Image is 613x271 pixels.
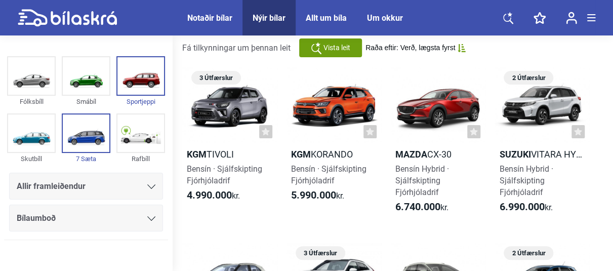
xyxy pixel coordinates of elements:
[62,96,110,107] div: Smábíl
[499,201,544,213] b: 6.990.000
[187,164,262,185] span: Bensín · Sjálfskipting Fjórhjóladrif
[391,67,486,222] a: MazdaCX-30Bensín Hybrid · SjálfskiptingFjórhjóladrif6.740.000kr.
[291,164,366,185] span: Bensín · Sjálfskipting Fjórhjóladrif
[566,12,577,24] img: user-login.svg
[287,148,382,160] h2: Korando
[17,211,56,225] span: Bílaumboð
[187,13,232,23] a: Notaðir bílar
[116,96,165,107] div: Sportjeppi
[17,179,86,193] span: Allir framleiðendur
[182,67,277,222] a: 3 ÚtfærslurKGMTivoliBensín · SjálfskiptingFjórhjóladrif4.990.000kr.
[196,71,236,85] span: 3 Útfærslur
[365,44,466,52] button: Raða eftir: Verð, lægsta fyrst
[291,149,311,160] b: KGM
[395,201,448,213] span: kr.
[499,164,553,197] span: Bensín Hybrid · Sjálfskipting Fjórhjóladrif
[499,201,552,213] span: kr.
[391,148,486,160] h2: CX-30
[187,189,240,202] span: kr.
[499,149,530,160] b: Suzuki
[291,189,344,202] span: kr.
[495,67,590,222] a: 2 ÚtfærslurSuzukiVitara Hybrid 4WDBensín Hybrid · SjálfskiptingFjórhjóladrif6.990.000kr.
[365,44,455,52] span: Raða eftir: Verð, lægsta fyrst
[495,148,590,160] h2: Vitara Hybrid 4WD
[395,149,427,160] b: Mazda
[182,43,291,53] span: Fá tilkynningar um þennan leit
[395,201,440,213] b: 6.740.000
[116,153,165,165] div: Rafbíll
[62,153,110,165] div: 7 Sæta
[7,153,56,165] div: Skutbíll
[187,189,232,201] b: 4.990.000
[323,43,350,53] span: Vista leit
[367,13,403,23] a: Um okkur
[7,96,56,107] div: Fólksbíll
[509,71,548,85] span: 2 Útfærslur
[291,189,336,201] b: 5.990.000
[182,148,277,160] h2: Tivoli
[509,246,548,260] span: 2 Útfærslur
[306,13,347,23] a: Allt um bíla
[287,67,382,222] a: KGMKorandoBensín · SjálfskiptingFjórhjóladrif5.990.000kr.
[253,13,285,23] a: Nýir bílar
[187,149,207,160] b: KGM
[395,164,449,197] span: Bensín Hybrid · Sjálfskipting Fjórhjóladrif
[301,246,340,260] span: 3 Útfærslur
